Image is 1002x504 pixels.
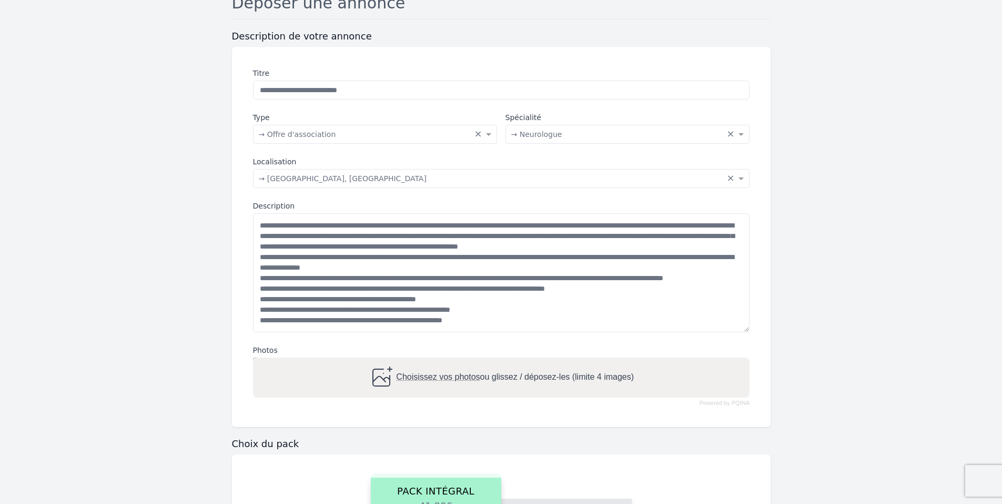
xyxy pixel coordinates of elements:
[727,129,736,140] span: Clear all
[383,478,489,499] h1: Pack Intégral
[396,373,480,382] span: Choisissez vos photos
[232,438,771,450] h3: Choix du pack
[253,345,750,355] label: Photos
[505,112,750,123] label: Spécialité
[253,112,497,123] label: Type
[253,201,750,211] label: Description
[699,401,749,406] a: Powered by PQINA
[253,156,750,167] label: Localisation
[232,30,771,43] h3: Description de votre annonce
[253,68,750,78] label: Titre
[474,129,483,140] span: Clear all
[727,173,736,184] span: Clear all
[368,365,633,390] div: ou glissez / déposez-les (limite 4 images)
